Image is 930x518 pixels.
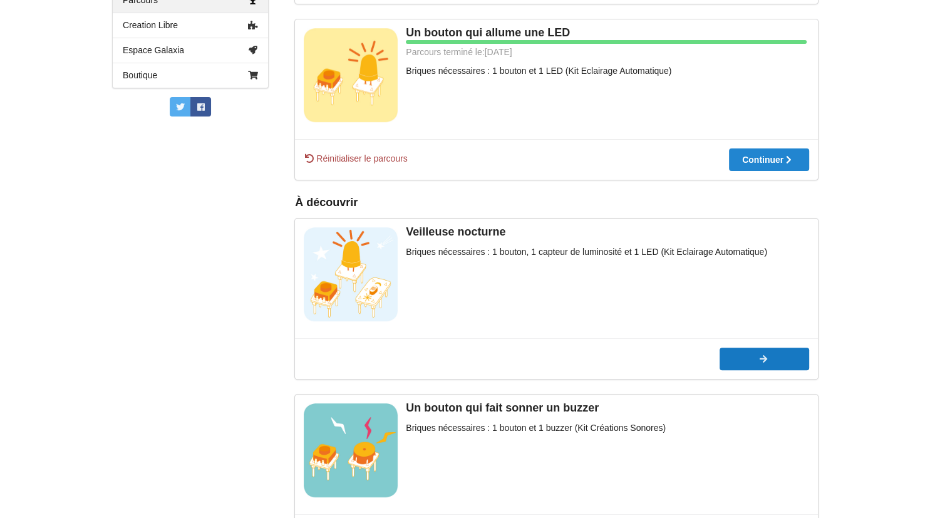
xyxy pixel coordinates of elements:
[304,246,809,258] div: Briques nécessaires : 1 bouton, 1 capteur de luminosité et 1 LED (Kit Eclairage Automatique)
[304,225,809,239] div: Veilleuse nocturne
[304,403,398,497] img: vignettes_ve.jpg
[742,155,796,164] div: Continuer
[304,65,809,77] div: Briques nécessaires : 1 bouton et 1 LED (Kit Eclairage Automatique)
[304,227,398,321] img: veilleuse+led+pcb+ok.jpg
[304,26,809,40] div: Un bouton qui allume une LED
[304,401,809,415] div: Un bouton qui fait sonner un buzzer
[304,46,807,58] div: Parcours terminé le: [DATE]
[113,63,268,88] a: Boutique
[295,195,818,210] div: À découvrir
[304,422,809,434] div: Briques nécessaires : 1 bouton et 1 buzzer (Kit Créations Sonores)
[304,152,408,165] span: Réinitialiser le parcours
[113,13,268,38] a: Creation Libre
[304,28,398,122] img: bouton_led.jpg
[113,38,268,63] a: Espace Galaxia
[729,148,809,171] button: Continuer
